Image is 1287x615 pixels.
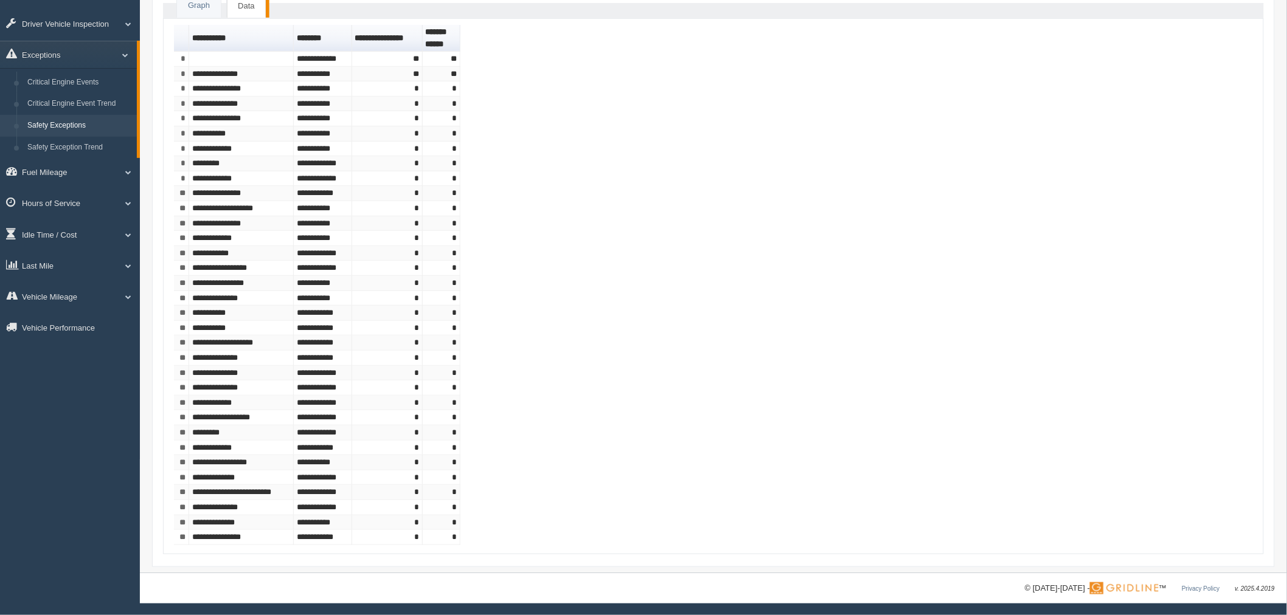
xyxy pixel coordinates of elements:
[22,115,137,137] a: Safety Exceptions
[1090,582,1159,594] img: Gridline
[1025,582,1275,595] div: © [DATE]-[DATE] - ™
[352,25,423,52] th: Sort column
[294,25,352,52] th: Sort column
[22,93,137,115] a: Critical Engine Event Trend
[423,25,460,52] th: Sort column
[22,72,137,94] a: Critical Engine Events
[1235,585,1275,592] span: v. 2025.4.2019
[22,137,137,159] a: Safety Exception Trend
[189,25,294,52] th: Sort column
[1182,585,1219,592] a: Privacy Policy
